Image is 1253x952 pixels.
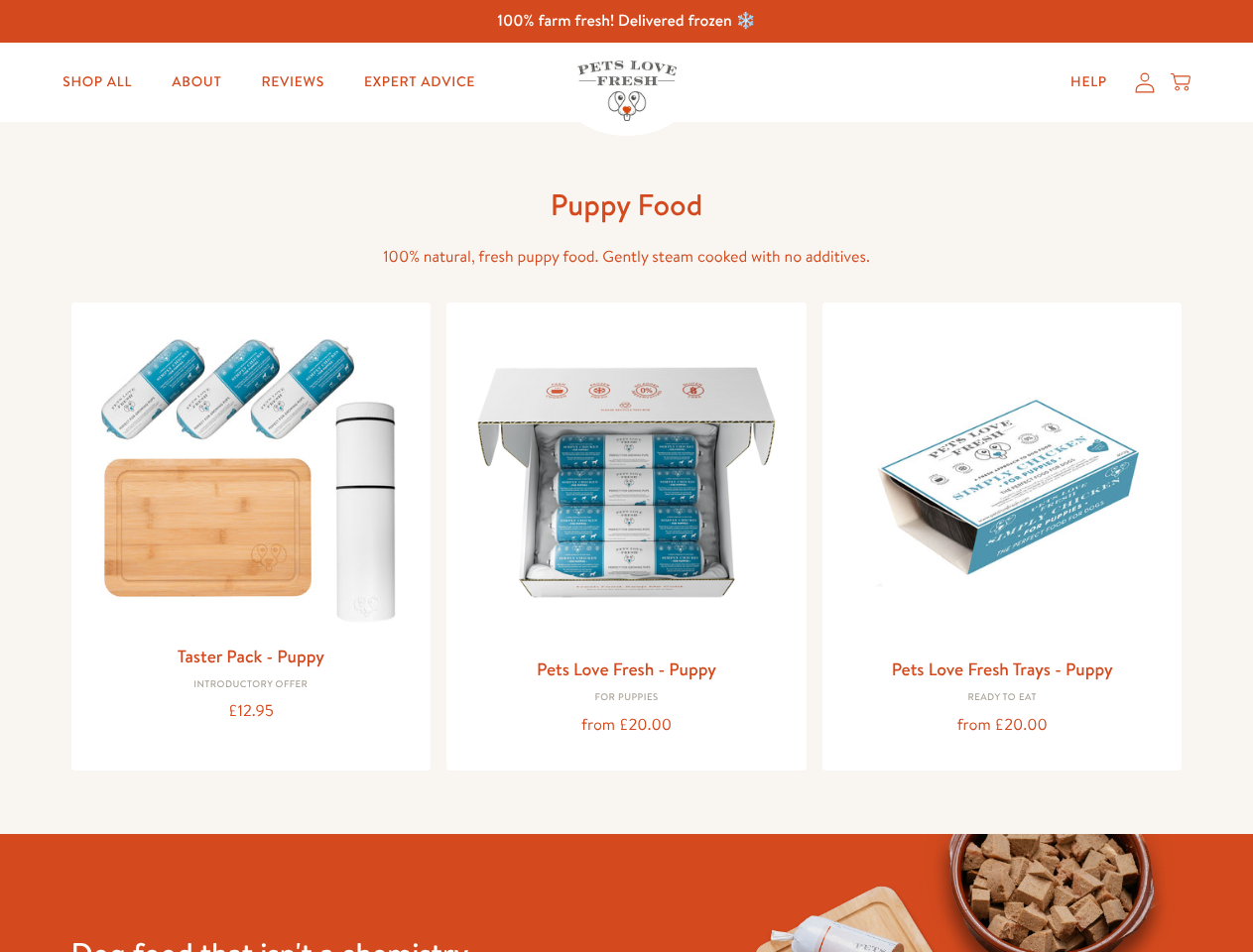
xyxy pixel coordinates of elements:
a: Help [1055,62,1123,102]
div: from £20.00 [462,712,791,739]
a: Pets Love Fresh Trays - Puppy [892,656,1113,681]
div: For puppies [462,692,791,704]
a: About [156,62,237,102]
div: from £20.00 [838,712,1167,739]
img: Pets Love Fresh [577,60,677,121]
div: Ready to eat [838,692,1167,704]
a: Reviews [245,62,339,102]
a: Taster Pack - Puppy [178,644,324,668]
h1: Puppy Food [310,185,944,224]
img: Pets Love Fresh - Puppy [462,318,791,647]
a: Shop All [47,62,148,102]
div: £12.95 [87,698,416,725]
img: Pets Love Fresh Trays - Puppy [838,318,1167,647]
div: Introductory Offer [87,679,416,691]
a: Expert Advice [348,62,491,102]
a: Pets Love Fresh - Puppy [537,656,716,681]
img: Taster Pack - Puppy [87,318,416,633]
span: 100% natural, fresh puppy food. Gently steam cooked with no additives. [383,246,870,268]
